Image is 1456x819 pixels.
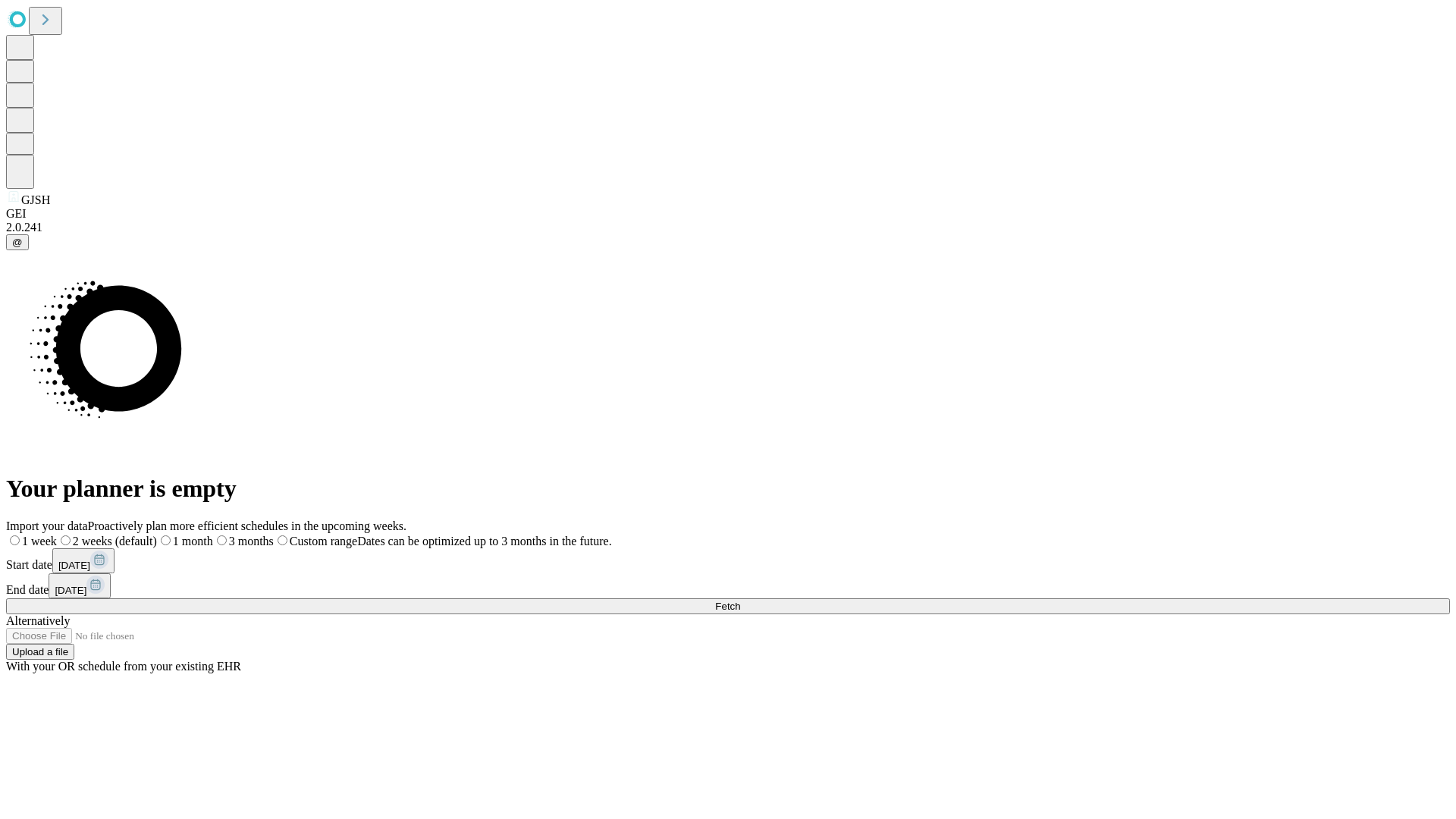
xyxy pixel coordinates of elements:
h1: Your planner is empty [6,475,1450,503]
span: 3 months [229,535,274,548]
button: Fetch [6,598,1450,614]
button: [DATE] [49,573,111,598]
span: [DATE] [58,560,90,571]
input: Custom rangeDates can be optimized up to 3 months in the future. [278,535,287,545]
span: Fetch [715,601,740,612]
span: GJSH [21,193,50,206]
div: GEI [6,207,1450,221]
span: [DATE] [55,585,86,596]
span: Proactively plan more efficient schedules in the upcoming weeks. [88,519,406,532]
div: 2.0.241 [6,221,1450,234]
button: @ [6,234,29,250]
span: Alternatively [6,614,70,627]
span: Dates can be optimized up to 3 months in the future. [357,535,611,548]
input: 3 months [217,535,227,545]
div: Start date [6,548,1450,573]
button: Upload a file [6,644,74,660]
span: Import your data [6,519,88,532]
span: With your OR schedule from your existing EHR [6,660,241,673]
span: Custom range [290,535,357,548]
input: 1 month [161,535,171,545]
span: 1 month [173,535,213,548]
span: 2 weeks (default) [73,535,157,548]
button: [DATE] [52,548,115,573]
div: End date [6,573,1450,598]
span: @ [12,237,23,248]
input: 1 week [10,535,20,545]
input: 2 weeks (default) [61,535,71,545]
span: 1 week [22,535,57,548]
